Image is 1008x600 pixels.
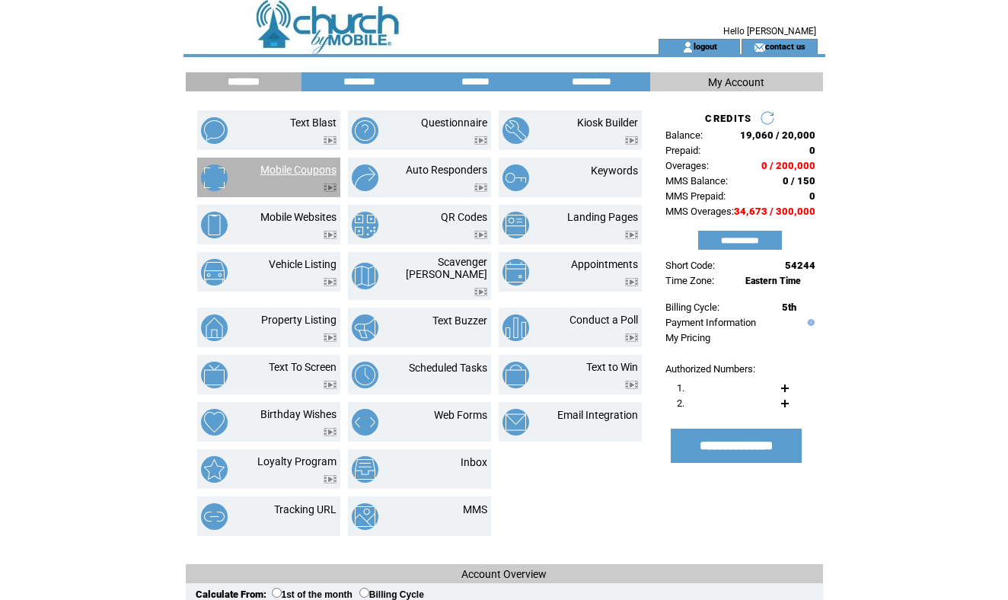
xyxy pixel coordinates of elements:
[324,278,337,286] img: video.png
[406,256,487,280] a: Scavenger [PERSON_NAME]
[260,164,337,176] a: Mobile Coupons
[432,314,487,327] a: Text Buzzer
[502,362,529,388] img: text-to-win.png
[272,588,282,598] input: 1st of the month
[809,190,815,202] span: 0
[201,164,228,191] img: mobile-coupons.png
[201,117,228,144] img: text-blast.png
[677,382,684,394] span: 1.
[406,164,487,176] a: Auto Responders
[665,317,756,328] a: Payment Information
[665,260,715,271] span: Short Code:
[804,319,815,326] img: help.gif
[324,475,337,484] img: video.png
[260,408,337,420] a: Birthday Wishes
[434,409,487,421] a: Web Forms
[324,231,337,239] img: video.png
[352,263,378,289] img: scavenger-hunt.png
[723,26,816,37] span: Hello [PERSON_NAME]
[201,409,228,436] img: birthday-wishes.png
[665,302,719,313] span: Billing Cycle:
[809,145,815,156] span: 0
[257,455,337,468] a: Loyalty Program
[571,258,638,270] a: Appointments
[665,275,714,286] span: Time Zone:
[261,314,337,326] a: Property Listing
[502,314,529,341] img: conduct-a-poll.png
[409,362,487,374] a: Scheduled Tasks
[269,361,337,373] a: Text To Screen
[502,259,529,286] img: appointments.png
[201,362,228,388] img: text-to-screen.png
[665,160,709,171] span: Overages:
[745,276,801,286] span: Eastern Time
[274,503,337,515] a: Tracking URL
[665,175,728,187] span: MMS Balance:
[557,409,638,421] a: Email Integration
[665,145,700,156] span: Prepaid:
[352,117,378,144] img: questionnaire.png
[665,363,755,375] span: Authorized Numbers:
[682,41,694,53] img: account_icon.gif
[352,456,378,483] img: inbox.png
[201,212,228,238] img: mobile-websites.png
[201,259,228,286] img: vehicle-listing.png
[785,260,815,271] span: 54244
[567,211,638,223] a: Landing Pages
[196,589,266,600] span: Calculate From:
[665,206,734,217] span: MMS Overages:
[677,397,684,409] span: 2.
[625,231,638,239] img: video.png
[474,288,487,296] img: video.png
[665,332,710,343] a: My Pricing
[591,164,638,177] a: Keywords
[324,136,337,145] img: video.png
[740,129,815,141] span: 19,060 / 20,000
[502,164,529,191] img: keywords.png
[474,184,487,192] img: video.png
[502,212,529,238] img: landing-pages.png
[708,76,764,88] span: My Account
[502,117,529,144] img: kiosk-builder.png
[441,211,487,223] a: QR Codes
[474,136,487,145] img: video.png
[761,160,815,171] span: 0 / 200,000
[352,314,378,341] img: text-buzzer.png
[665,190,726,202] span: MMS Prepaid:
[586,361,638,373] a: Text to Win
[665,129,703,141] span: Balance:
[324,184,337,192] img: video.png
[272,589,352,600] label: 1st of the month
[502,409,529,436] img: email-integration.png
[352,409,378,436] img: web-forms.png
[783,175,815,187] span: 0 / 150
[324,381,337,389] img: video.png
[625,136,638,145] img: video.png
[352,164,378,191] img: auto-responders.png
[352,212,378,238] img: qr-codes.png
[352,503,378,530] img: mms.png
[463,503,487,515] a: MMS
[260,211,337,223] a: Mobile Websites
[421,116,487,129] a: Questionnaire
[569,314,638,326] a: Conduct a Poll
[201,503,228,530] img: tracking-url.png
[269,258,337,270] a: Vehicle Listing
[705,113,751,124] span: CREDITS
[324,428,337,436] img: video.png
[201,314,228,341] img: property-listing.png
[352,362,378,388] img: scheduled-tasks.png
[625,381,638,389] img: video.png
[734,206,815,217] span: 34,673 / 300,000
[461,456,487,468] a: Inbox
[290,116,337,129] a: Text Blast
[782,302,796,313] span: 5th
[625,334,638,342] img: video.png
[625,278,638,286] img: video.png
[359,589,424,600] label: Billing Cycle
[324,334,337,342] img: video.png
[577,116,638,129] a: Kiosk Builder
[754,41,765,53] img: contact_us_icon.gif
[359,588,369,598] input: Billing Cycle
[694,41,717,51] a: logout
